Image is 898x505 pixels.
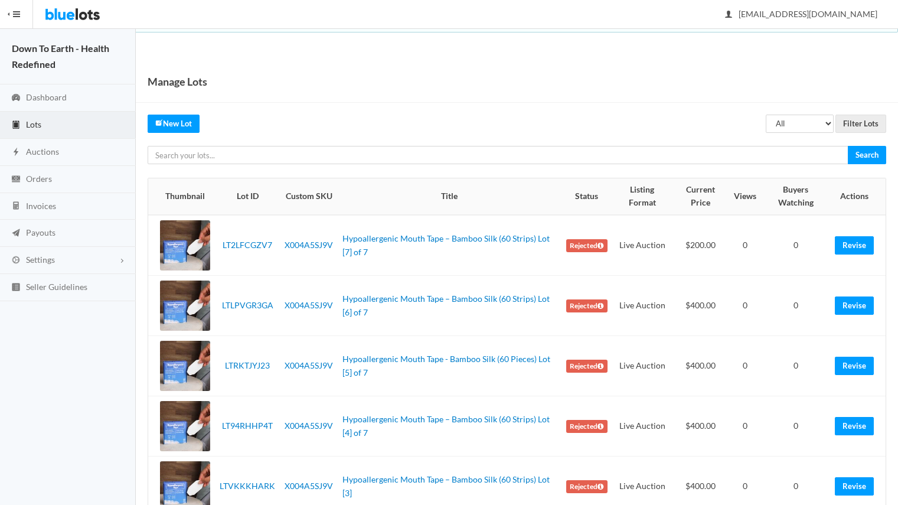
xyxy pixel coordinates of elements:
td: $200.00 [672,215,729,276]
ion-icon: cash [10,174,22,185]
strong: Down To Earth - Health Redefined [12,43,109,70]
span: Lots [26,119,41,129]
span: Invoices [26,201,56,211]
th: Custom SKU [280,178,338,215]
a: Hypoallergenic Mouth Tape – Bamboo Silk (60 Strips) Lot [4] of 7 [342,414,550,438]
span: Dashboard [26,92,67,102]
td: $400.00 [672,276,729,336]
a: Revise [835,297,874,315]
td: 0 [761,276,830,336]
label: Rejected [566,480,608,493]
span: Settings [26,255,55,265]
td: $400.00 [672,336,729,396]
a: X004A5SJ9V [285,300,333,310]
h1: Manage Lots [148,73,207,90]
ion-icon: calculator [10,201,22,212]
td: 0 [761,396,830,457]
input: Filter Lots [835,115,886,133]
td: 0 [761,215,830,276]
a: X004A5SJ9V [285,421,333,431]
td: 0 [729,276,761,336]
td: 0 [729,215,761,276]
a: createNew Lot [148,115,200,133]
span: Auctions [26,146,59,157]
label: Rejected [566,239,608,252]
td: Live Auction [612,215,672,276]
td: 0 [761,336,830,396]
ion-icon: clipboard [10,120,22,131]
ion-icon: list box [10,282,22,294]
ion-icon: person [723,9,734,21]
span: Seller Guidelines [26,282,87,292]
a: LTVKKKHARK [220,481,275,491]
span: [EMAIL_ADDRESS][DOMAIN_NAME] [726,9,877,19]
span: Payouts [26,227,55,237]
th: Views [729,178,761,215]
th: Buyers Watching [761,178,830,215]
td: 0 [729,396,761,457]
a: Revise [835,236,874,255]
th: Listing Format [612,178,672,215]
ion-icon: speedometer [10,93,22,104]
th: Status [561,178,612,215]
a: Hypoallergenic Mouth Tape – Bamboo Silk (60 Strips) Lot [6] of 7 [342,294,550,317]
a: Revise [835,417,874,435]
td: Live Auction [612,396,672,457]
ion-icon: paper plane [10,228,22,239]
a: LT94RHHP4T [222,421,273,431]
a: X004A5SJ9V [285,481,333,491]
a: Revise [835,357,874,375]
ion-icon: flash [10,147,22,158]
a: LTLPVGR3GA [222,300,273,310]
a: X004A5SJ9V [285,240,333,250]
label: Rejected [566,299,608,312]
th: Title [338,178,561,215]
a: LT2LFCGZV7 [223,240,272,250]
th: Current Price [672,178,729,215]
a: X004A5SJ9V [285,360,333,370]
a: Hypoallergenic Mouth Tape - Bamboo Silk (60 Pieces) Lot [5] of 7 [342,354,550,377]
a: Hypoallergenic Mouth Tape – Bamboo Silk (60 Strips) Lot [3] [342,474,550,498]
ion-icon: cog [10,255,22,266]
td: $400.00 [672,396,729,457]
th: Thumbnail [148,178,215,215]
a: Hypoallergenic Mouth Tape – Bamboo Silk (60 Strips) Lot [7] of 7 [342,233,550,257]
th: Actions [830,178,886,215]
label: Rejected [566,420,608,433]
input: Search your lots... [148,146,848,164]
td: Live Auction [612,336,672,396]
th: Lot ID [215,178,280,215]
a: Revise [835,477,874,496]
input: Search [848,146,886,164]
label: Rejected [566,360,608,373]
span: Orders [26,174,52,184]
td: Live Auction [612,276,672,336]
ion-icon: create [155,119,163,126]
a: LTRKTJYJ23 [225,360,270,370]
td: 0 [729,336,761,396]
